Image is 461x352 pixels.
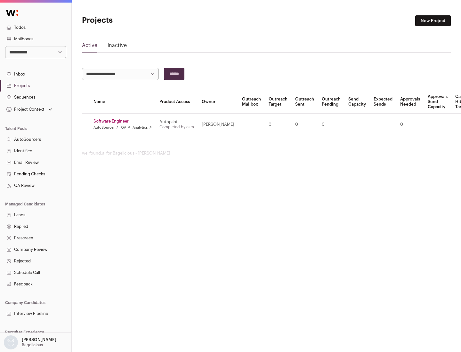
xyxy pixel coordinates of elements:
[415,15,451,26] a: New Project
[291,114,318,136] td: 0
[159,119,194,124] div: Autopilot
[370,90,396,114] th: Expected Sends
[291,90,318,114] th: Outreach Sent
[318,114,344,136] td: 0
[82,151,451,156] footer: wellfound:ai for Bagelicious - [PERSON_NAME]
[3,335,58,349] button: Open dropdown
[3,6,22,19] img: Wellfound
[82,15,205,26] h1: Projects
[344,90,370,114] th: Send Capacity
[265,114,291,136] td: 0
[424,90,451,114] th: Approvals Send Capacity
[22,337,56,342] p: [PERSON_NAME]
[121,125,130,130] a: QA ↗
[238,90,265,114] th: Outreach Mailbox
[82,42,97,52] a: Active
[5,107,44,112] div: Project Context
[93,125,118,130] a: AutoSourcer ↗
[133,125,151,130] a: Analytics ↗
[198,90,238,114] th: Owner
[4,335,18,349] img: nopic.png
[265,90,291,114] th: Outreach Target
[198,114,238,136] td: [PERSON_NAME]
[159,125,194,129] a: Completed by csm
[93,119,152,124] a: Software Engineer
[22,342,43,348] p: Bagelicious
[90,90,156,114] th: Name
[396,114,424,136] td: 0
[318,90,344,114] th: Outreach Pending
[108,42,127,52] a: Inactive
[396,90,424,114] th: Approvals Needed
[5,105,53,114] button: Open dropdown
[156,90,198,114] th: Product Access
